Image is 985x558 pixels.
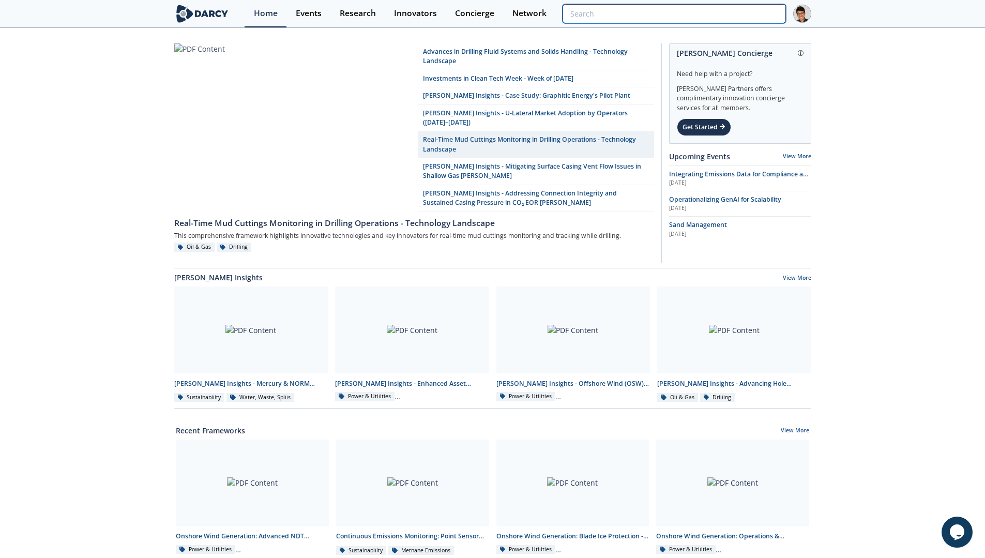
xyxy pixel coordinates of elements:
a: Recent Frameworks [176,425,245,436]
div: [DATE] [669,179,811,187]
div: Need help with a project? [677,62,804,79]
a: PDF Content [PERSON_NAME] Insights - Enhanced Asset Management (O&M) for Onshore Wind Farms Power... [331,286,493,403]
div: Water, Waste, Spills [226,393,294,402]
div: [PERSON_NAME] Partners offers complimentary innovation concierge services for all members. [677,79,804,113]
div: Onshore Wind Generation: Blade Ice Protection - Innovator Landscape [496,532,649,541]
div: Power & Utilities [656,545,716,554]
div: [PERSON_NAME] Insights - Offshore Wind (OSW) and Networks [496,379,650,388]
div: [DATE] [669,230,811,238]
a: PDF Content Onshore Wind Generation: Operations & Maintenance (O&M) - Technology Landscape Power ... [653,440,813,556]
div: Drilling [217,243,252,252]
div: [PERSON_NAME] Insights - Enhanced Asset Management (O&M) for Onshore Wind Farms [335,379,489,388]
div: [PERSON_NAME] Concierge [677,44,804,62]
a: PDF Content [PERSON_NAME] Insights - Advancing Hole Cleaning with Automated Cuttings Monitoring O... [654,286,815,403]
span: Operationalizing GenAI for Scalability [669,195,781,204]
div: Power & Utilities [496,545,556,554]
a: [PERSON_NAME] Insights - Case Study: Graphitic Energy's Pilot Plant [418,87,654,104]
div: Real-Time Mud Cuttings Monitoring in Drilling Operations - Technology Landscape [174,217,654,230]
a: Sand Management [DATE] [669,220,811,238]
div: Oil & Gas [657,393,698,402]
div: Innovators [394,9,437,18]
div: Research [340,9,376,18]
div: Get Started [677,118,731,136]
div: Concierge [455,9,494,18]
a: View More [783,274,811,283]
div: [PERSON_NAME] Insights - Mercury & NORM Detection and [MEDICAL_DATA] [174,379,328,388]
div: Sustainability [336,546,387,555]
div: Methane Emissions [388,546,454,555]
div: This comprehensive framework highlights innovative technologies and key innovators for real-time ... [174,230,654,243]
div: [DATE] [669,204,811,213]
a: PDF Content Onshore Wind Generation: Advanced NDT Inspections - Innovator Landscape Power & Utili... [172,440,332,556]
input: Advanced Search [563,4,785,23]
a: PDF Content Continuous Emissions Monitoring: Point Sensor Network (PSN) - Innovator Comparison Su... [332,440,493,556]
a: [PERSON_NAME] Insights [174,272,263,283]
a: Operationalizing GenAI for Scalability [DATE] [669,195,811,213]
span: Integrating Emissions Data for Compliance and Operational Action [669,170,811,188]
a: [PERSON_NAME] Insights - Addressing Connection Integrity and Sustained Casing Pressure in CO₂ EOR... [418,185,654,212]
div: Continuous Emissions Monitoring: Point Sensor Network (PSN) - Innovator Comparison [336,532,489,541]
a: [PERSON_NAME] Insights - U-Lateral Market Adoption by Operators ([DATE]–[DATE]) [418,105,654,132]
img: information.svg [798,50,804,56]
div: [PERSON_NAME] Insights - Advancing Hole Cleaning with Automated Cuttings Monitoring [657,379,811,388]
span: Sand Management [669,220,727,229]
img: logo-wide.svg [174,5,231,23]
a: PDF Content [PERSON_NAME] Insights - Offshore Wind (OSW) and Networks Power & Utilities [493,286,654,403]
a: [PERSON_NAME] Insights - Mitigating Surface Casing Vent Flow Issues in Shallow Gas [PERSON_NAME] [418,158,654,185]
iframe: chat widget [942,517,975,548]
a: View More [783,153,811,160]
div: Power & Utilities [176,545,235,554]
div: Events [296,9,322,18]
a: Upcoming Events [669,151,730,162]
a: Investments in Clean Tech Week - Week of [DATE] [418,70,654,87]
a: Real-Time Mud Cuttings Monitoring in Drilling Operations - Technology Landscape [418,131,654,158]
a: View More [781,427,809,436]
div: Power & Utilities [335,392,395,401]
div: Onshore Wind Generation: Operations & Maintenance (O&M) - Technology Landscape [656,532,809,541]
div: Network [512,9,547,18]
div: Oil & Gas [174,243,215,252]
a: Real-Time Mud Cuttings Monitoring in Drilling Operations - Technology Landscape [174,212,654,230]
div: Power & Utilities [496,392,556,401]
img: Profile [793,5,811,23]
a: PDF Content [PERSON_NAME] Insights - Mercury & NORM Detection and [MEDICAL_DATA] Sustainability W... [171,286,332,403]
a: Advances in Drilling Fluid Systems and Solids Handling - Technology Landscape [418,43,654,70]
div: Sustainability [174,393,225,402]
a: Integrating Emissions Data for Compliance and Operational Action [DATE] [669,170,811,187]
div: Drilling [700,393,735,402]
a: PDF Content Onshore Wind Generation: Blade Ice Protection - Innovator Landscape Power & Utilities [493,440,653,556]
div: Home [254,9,278,18]
div: Onshore Wind Generation: Advanced NDT Inspections - Innovator Landscape [176,532,329,541]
